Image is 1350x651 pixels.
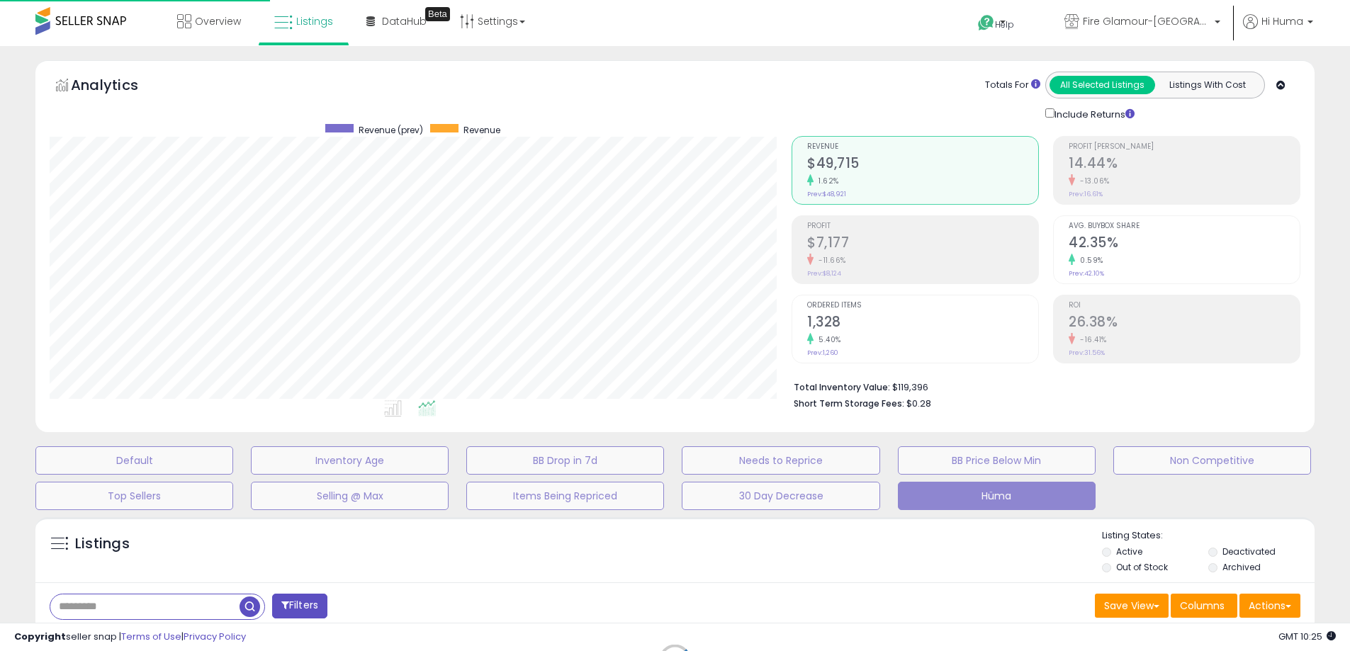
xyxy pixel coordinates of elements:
[71,75,166,98] h5: Analytics
[1069,302,1300,310] span: ROI
[463,124,500,136] span: Revenue
[807,155,1038,174] h2: $49,715
[807,314,1038,333] h2: 1,328
[1069,190,1103,198] small: Prev: 16.61%
[814,334,841,345] small: 5.40%
[382,14,427,28] span: DataHub
[977,14,995,32] i: Get Help
[682,482,879,510] button: 30 Day Decrease
[995,18,1014,30] span: Help
[1069,234,1300,254] h2: 42.35%
[1113,446,1311,475] button: Non Competitive
[425,7,450,21] div: Tooltip anchor
[35,482,233,510] button: Top Sellers
[794,381,890,393] b: Total Inventory Value:
[14,630,246,644] div: seller snap | |
[1069,349,1105,357] small: Prev: 31.56%
[1083,14,1210,28] span: Fire Glamour-[GEOGRAPHIC_DATA]
[1075,255,1103,266] small: 0.59%
[967,4,1042,46] a: Help
[1069,314,1300,333] h2: 26.38%
[898,482,1096,510] button: Hüma
[1261,14,1303,28] span: Hi Huma
[906,397,931,410] span: $0.28
[1069,269,1104,278] small: Prev: 42.10%
[14,630,66,643] strong: Copyright
[466,482,664,510] button: Items Being Repriced
[1075,176,1110,186] small: -13.06%
[794,397,904,409] b: Short Term Storage Fees:
[985,79,1040,92] div: Totals For
[35,446,233,475] button: Default
[807,190,846,198] small: Prev: $48,921
[807,269,841,278] small: Prev: $8,124
[1069,222,1300,230] span: Avg. Buybox Share
[794,378,1290,395] li: $119,396
[814,255,846,266] small: -11.66%
[807,222,1038,230] span: Profit
[251,482,449,510] button: Selling @ Max
[1050,76,1155,94] button: All Selected Listings
[1069,155,1300,174] h2: 14.44%
[466,446,664,475] button: BB Drop in 7d
[807,234,1038,254] h2: $7,177
[1075,334,1107,345] small: -16.41%
[1243,14,1313,46] a: Hi Huma
[807,143,1038,151] span: Revenue
[296,14,333,28] span: Listings
[682,446,879,475] button: Needs to Reprice
[359,124,423,136] span: Revenue (prev)
[195,14,241,28] span: Overview
[807,349,838,357] small: Prev: 1,260
[1035,106,1152,122] div: Include Returns
[807,302,1038,310] span: Ordered Items
[814,176,839,186] small: 1.62%
[1154,76,1260,94] button: Listings With Cost
[1069,143,1300,151] span: Profit [PERSON_NAME]
[251,446,449,475] button: Inventory Age
[898,446,1096,475] button: BB Price Below Min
